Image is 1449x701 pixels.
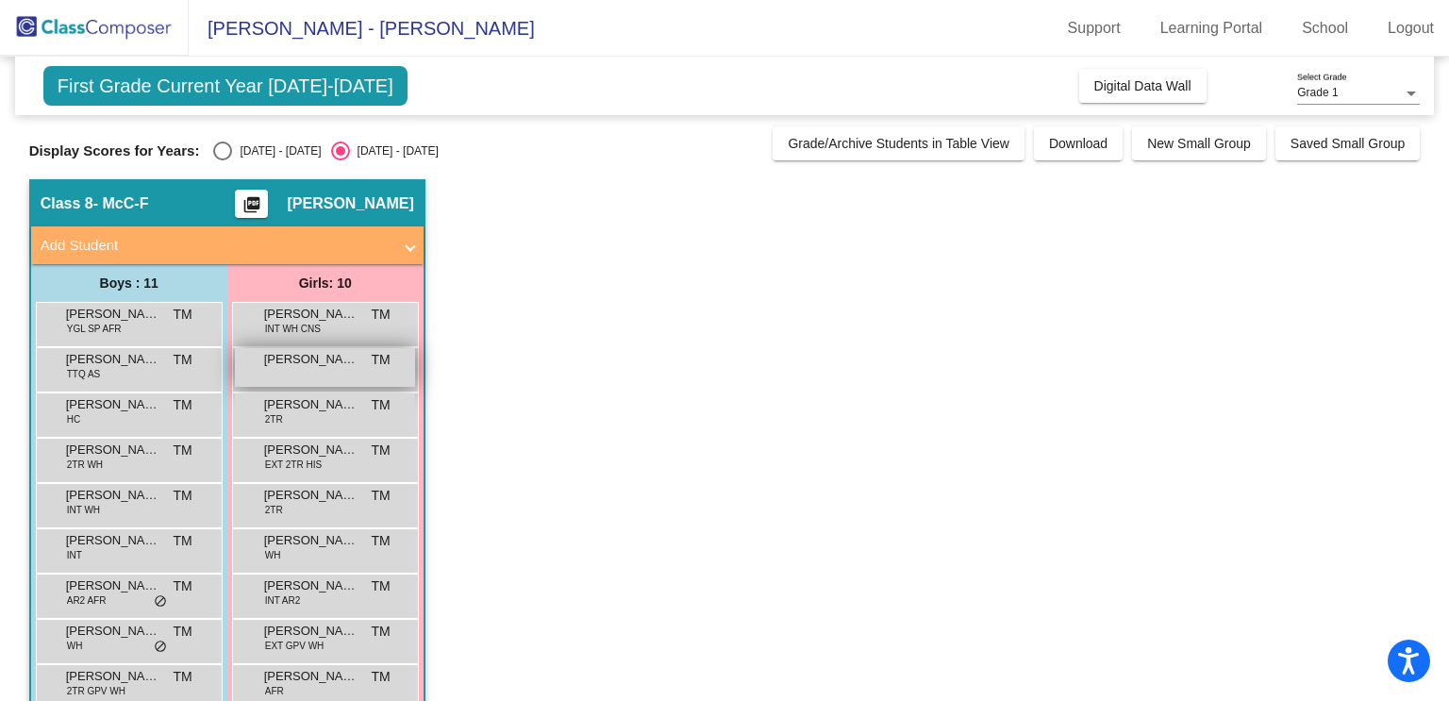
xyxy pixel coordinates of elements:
span: do_not_disturb_alt [154,594,167,609]
mat-icon: picture_as_pdf [241,195,263,222]
span: INT WH CNS [265,322,321,336]
span: 2TR GPV WH [67,684,125,698]
span: [PERSON_NAME] [264,667,358,686]
span: TM [372,350,391,370]
span: TM [372,667,391,687]
button: Grade/Archive Students in Table View [773,126,1024,160]
span: TM [372,622,391,642]
span: [PERSON_NAME] [66,622,160,641]
div: Girls: 10 [227,264,424,302]
div: [DATE] - [DATE] [232,142,321,159]
span: [PERSON_NAME] [66,576,160,595]
span: Download [1049,136,1108,151]
mat-expansion-panel-header: Add Student [31,226,424,264]
span: [PERSON_NAME] [PERSON_NAME] [66,395,160,414]
span: TM [174,350,192,370]
span: TM [174,305,192,325]
span: TM [174,576,192,596]
mat-radio-group: Select an option [213,142,438,160]
span: [PERSON_NAME] [287,194,413,213]
span: [PERSON_NAME] [264,305,358,324]
span: Saved Small Group [1291,136,1405,151]
span: INT [67,548,82,562]
span: [PERSON_NAME] [66,350,160,369]
span: [PERSON_NAME] [66,667,160,686]
span: TM [174,486,192,506]
span: TM [174,622,192,642]
span: EXT 2TR HIS [265,458,322,472]
button: New Small Group [1132,126,1266,160]
span: WH [265,548,281,562]
span: 2TR WH [67,458,103,472]
span: TM [372,576,391,596]
span: TM [372,305,391,325]
span: Grade/Archive Students in Table View [788,136,1009,151]
a: Learning Portal [1145,13,1278,43]
span: [PERSON_NAME] [264,395,358,414]
span: HC [67,412,80,426]
span: TM [174,531,192,551]
a: Logout [1373,13,1449,43]
button: Download [1034,126,1123,160]
button: Digital Data Wall [1079,69,1207,103]
span: WH [67,639,83,653]
span: AFR [265,684,284,698]
span: Display Scores for Years: [29,142,200,159]
span: Class 8 [41,194,93,213]
span: Grade 1 [1297,86,1338,99]
span: TM [174,395,192,415]
span: [PERSON_NAME] [264,441,358,459]
span: INT WH [67,503,100,517]
span: AR2 AFR [67,593,107,608]
span: TM [372,486,391,506]
button: Print Students Details [235,190,268,218]
span: [PERSON_NAME] [264,531,358,550]
span: Digital Data Wall [1094,78,1191,93]
mat-panel-title: Add Student [41,235,391,257]
span: New Small Group [1147,136,1251,151]
span: TM [372,441,391,460]
span: [PERSON_NAME] [66,305,160,324]
a: Support [1053,13,1136,43]
div: [DATE] - [DATE] [350,142,439,159]
span: 2TR [265,503,283,517]
span: [PERSON_NAME] [66,441,160,459]
span: TM [372,395,391,415]
span: [PERSON_NAME] [264,350,358,369]
span: INT AR2 [265,593,301,608]
span: TM [174,441,192,460]
span: [PERSON_NAME] [264,486,358,505]
div: Boys : 11 [31,264,227,302]
span: [PERSON_NAME] [264,622,358,641]
span: TM [372,531,391,551]
span: First Grade Current Year [DATE]-[DATE] [43,66,408,106]
span: [PERSON_NAME] - [PERSON_NAME] [189,13,535,43]
span: 2TR [265,412,283,426]
span: TTQ AS [67,367,101,381]
span: do_not_disturb_alt [154,640,167,655]
span: [PERSON_NAME] [264,576,358,595]
span: YGL SP AFR [67,322,122,336]
span: EXT GPV WH [265,639,325,653]
span: [PERSON_NAME] [66,486,160,505]
span: TM [174,667,192,687]
span: - McC-F [93,194,149,213]
span: [PERSON_NAME] [66,531,160,550]
a: School [1287,13,1363,43]
button: Saved Small Group [1275,126,1420,160]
